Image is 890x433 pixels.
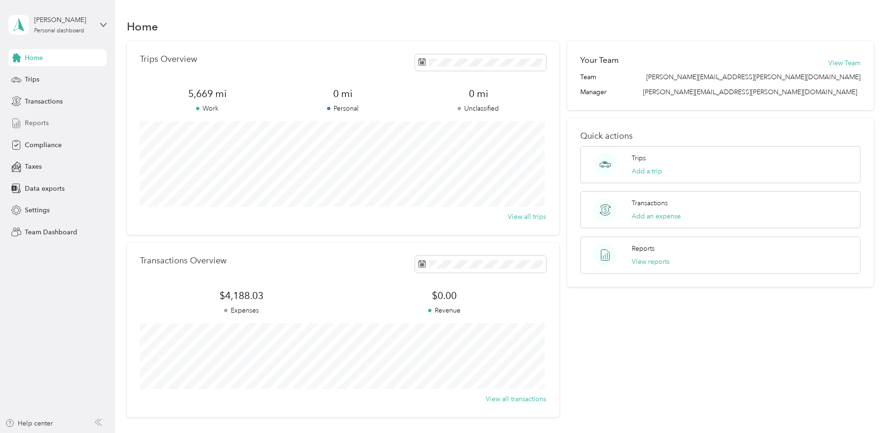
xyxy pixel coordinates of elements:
[127,22,158,31] h1: Home
[140,104,275,113] p: Work
[25,162,42,172] span: Taxes
[411,104,546,113] p: Unclassified
[25,227,77,237] span: Team Dashboard
[25,97,63,106] span: Transactions
[828,58,861,68] button: View Team
[34,28,84,34] div: Personal dashboard
[25,75,39,84] span: Trips
[580,87,606,97] span: Manager
[632,198,668,208] p: Transactions
[632,153,646,163] p: Trips
[343,289,546,302] span: $0.00
[632,166,662,176] button: Add a trip
[140,306,343,315] p: Expenses
[580,72,596,82] span: Team
[25,205,50,215] span: Settings
[643,88,857,96] span: [PERSON_NAME][EMAIL_ADDRESS][PERSON_NAME][DOMAIN_NAME]
[5,418,53,428] button: Help center
[343,306,546,315] p: Revenue
[411,87,546,100] span: 0 mi
[508,212,546,222] button: View all trips
[34,15,93,25] div: [PERSON_NAME]
[580,54,619,66] h2: Your Team
[25,184,65,194] span: Data exports
[486,394,546,404] button: View all transactions
[580,131,861,141] p: Quick actions
[25,118,49,128] span: Reports
[275,104,410,113] p: Personal
[25,53,43,63] span: Home
[632,244,655,254] p: Reports
[632,211,681,221] button: Add an expense
[632,257,670,267] button: View reports
[646,72,861,82] span: [PERSON_NAME][EMAIL_ADDRESS][PERSON_NAME][DOMAIN_NAME]
[838,381,890,433] iframe: Everlance-gr Chat Button Frame
[140,256,226,266] p: Transactions Overview
[140,87,275,100] span: 5,669 mi
[140,54,197,64] p: Trips Overview
[25,140,62,150] span: Compliance
[140,289,343,302] span: $4,188.03
[275,87,410,100] span: 0 mi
